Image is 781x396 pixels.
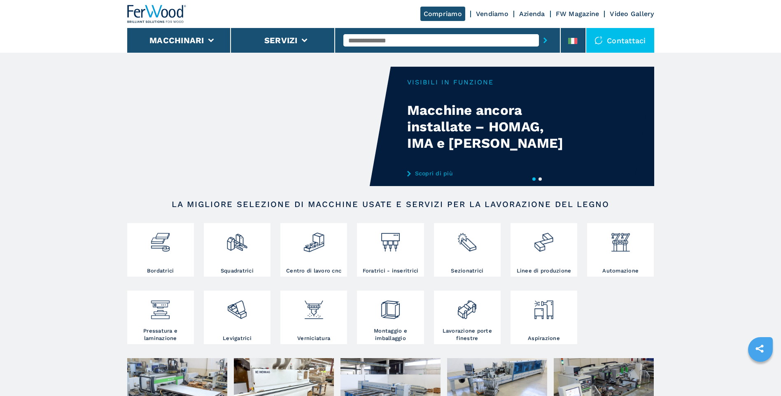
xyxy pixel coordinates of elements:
[303,293,325,321] img: verniciatura_1.png
[533,293,555,321] img: aspirazione_1.png
[127,67,391,186] video: Your browser does not support the video tag.
[476,10,508,18] a: Vendiamo
[204,223,270,277] a: Squadratrici
[280,291,347,344] a: Verniciatura
[226,225,248,253] img: squadratrici_2.png
[602,267,639,275] h3: Automazione
[147,267,174,275] h3: Bordatrici
[129,327,192,342] h3: Pressatura e laminazione
[303,225,325,253] img: centro_di_lavoro_cnc_2.png
[556,10,599,18] a: FW Magazine
[221,267,254,275] h3: Squadratrici
[451,267,483,275] h3: Sezionatrici
[149,225,171,253] img: bordatrici_1.png
[456,293,478,321] img: lavorazione_porte_finestre_2.png
[223,335,252,342] h3: Levigatrici
[280,223,347,277] a: Centro di lavoro cnc
[434,291,501,344] a: Lavorazione porte finestre
[517,267,571,275] h3: Linee di produzione
[532,177,536,181] button: 1
[511,291,577,344] a: Aspirazione
[587,223,654,277] a: Automazione
[539,31,552,50] button: submit-button
[746,359,775,390] iframe: Chat
[363,267,419,275] h3: Foratrici - inseritrici
[297,335,330,342] h3: Verniciatura
[586,28,654,53] div: Contattaci
[436,327,499,342] h3: Lavorazione porte finestre
[519,10,545,18] a: Azienda
[610,10,654,18] a: Video Gallery
[594,36,603,44] img: Contattaci
[154,199,628,209] h2: LA MIGLIORE SELEZIONE DI MACCHINE USATE E SERVIZI PER LA LAVORAZIONE DEL LEGNO
[528,335,560,342] h3: Aspirazione
[204,291,270,344] a: Levigatrici
[380,225,401,253] img: foratrici_inseritrici_2.png
[456,225,478,253] img: sezionatrici_2.png
[610,225,632,253] img: automazione.png
[359,327,422,342] h3: Montaggio e imballaggio
[357,223,424,277] a: Foratrici - inseritrici
[127,223,194,277] a: Bordatrici
[127,5,187,23] img: Ferwood
[226,293,248,321] img: levigatrici_2.png
[149,35,204,45] button: Macchinari
[511,223,577,277] a: Linee di produzione
[533,225,555,253] img: linee_di_produzione_2.png
[380,293,401,321] img: montaggio_imballaggio_2.png
[434,223,501,277] a: Sezionatrici
[420,7,465,21] a: Compriamo
[149,293,171,321] img: pressa-strettoia.png
[539,177,542,181] button: 2
[357,291,424,344] a: Montaggio e imballaggio
[286,267,341,275] h3: Centro di lavoro cnc
[264,35,298,45] button: Servizi
[749,338,770,359] a: sharethis
[127,291,194,344] a: Pressatura e laminazione
[407,170,569,177] a: Scopri di più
